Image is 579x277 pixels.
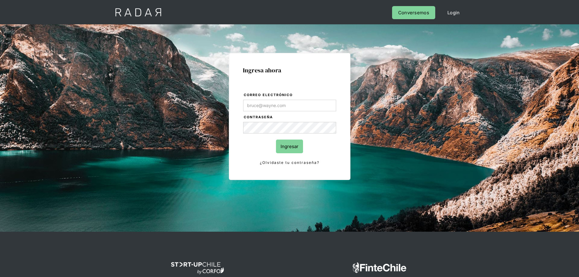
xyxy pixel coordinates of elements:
a: ¿Olvidaste tu contraseña? [243,159,336,166]
form: Login Form [243,92,336,166]
a: Conversemos [392,6,435,19]
input: bruce@wayne.com [243,100,336,111]
a: Login [441,6,466,19]
input: Ingresar [276,140,303,153]
label: Contraseña [244,114,336,120]
h1: Ingresa ahora [243,67,336,74]
label: Correo electrónico [244,92,336,98]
